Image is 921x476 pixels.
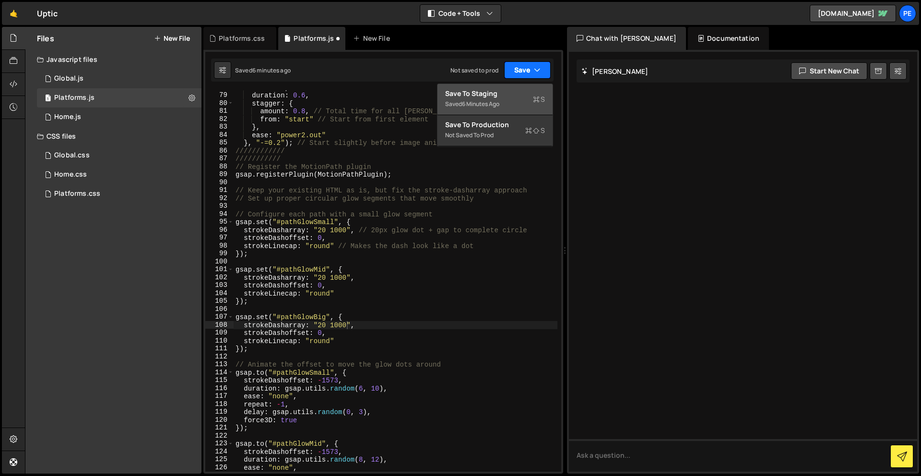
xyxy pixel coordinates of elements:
div: 100 [205,258,234,266]
div: 118 [205,400,234,408]
div: 123 [205,440,234,448]
div: 88 [205,163,234,171]
div: Save to Production [445,120,545,130]
div: 95 [205,218,234,226]
div: 121 [205,424,234,432]
div: 81 [205,107,234,115]
div: 115 [205,376,234,384]
h2: Files [37,33,54,44]
div: 120 [205,416,234,424]
div: Saved [235,66,291,74]
div: 116 [205,384,234,393]
div: Platforms.js [54,94,94,102]
div: 79 [205,91,234,99]
h2: [PERSON_NAME] [581,67,648,76]
div: Not saved to prod [450,66,498,74]
div: 101 [205,265,234,274]
div: 104 [205,289,234,297]
a: 🤙 [2,2,25,25]
button: Code + Tools [420,5,501,22]
div: 86 [205,147,234,155]
div: Chat with [PERSON_NAME] [567,27,686,50]
div: Global.css [54,151,90,160]
div: Save to Staging [445,89,545,98]
div: 80 [205,99,234,107]
a: Pe [899,5,916,22]
div: Platforms.css [54,190,100,198]
div: Documentation [688,27,769,50]
div: 107 [205,313,234,321]
div: 87 [205,155,234,163]
div: 85 [205,139,234,147]
div: 114 [205,369,234,377]
div: 16207/44103.js [37,88,201,107]
button: Save to ProductionS Not saved to prod [437,115,553,146]
div: 82 [205,115,234,123]
div: 108 [205,321,234,329]
button: Start new chat [791,62,867,80]
div: 16207/43839.css [37,146,201,165]
button: Save [504,61,551,79]
div: 97 [205,234,234,242]
div: 89 [205,170,234,178]
div: 106 [205,305,234,313]
div: 16207/43629.js [37,69,201,88]
div: Global.js [54,74,83,83]
div: 117 [205,392,234,400]
div: 91 [205,186,234,194]
div: 99 [205,250,234,258]
div: 113 [205,360,234,369]
div: 94 [205,210,234,218]
div: 102 [205,274,234,282]
span: S [525,126,545,135]
div: Saved [445,98,545,110]
div: 124 [205,448,234,456]
div: 103 [205,281,234,289]
div: 16207/43644.css [37,165,201,184]
div: CSS files [25,127,201,146]
div: Uptic [37,8,58,19]
div: Home.css [54,170,87,179]
div: 90 [205,178,234,187]
div: Platforms.css [219,34,265,43]
span: S [533,95,545,104]
div: 112 [205,353,234,361]
div: New File [353,34,393,43]
button: New File [154,35,190,42]
div: 125 [205,455,234,464]
span: 1 [45,95,51,103]
div: Not saved to prod [445,130,545,141]
button: Save to StagingS Saved6 minutes ago [437,84,553,115]
div: 92 [205,194,234,202]
div: 111 [205,345,234,353]
div: 16207/43628.js [37,107,201,127]
div: 83 [205,123,234,131]
div: 109 [205,329,234,337]
div: Javascript files [25,50,201,69]
div: 105 [205,297,234,305]
div: 6 minutes ago [462,100,499,108]
div: 126 [205,464,234,472]
div: 110 [205,337,234,345]
div: 16207/44644.css [37,184,201,203]
div: 119 [205,408,234,416]
div: 84 [205,131,234,139]
div: 98 [205,242,234,250]
div: Platforms.js [294,34,334,43]
a: [DOMAIN_NAME] [810,5,896,22]
div: 96 [205,226,234,234]
div: 93 [205,202,234,210]
div: 6 minutes ago [252,66,291,74]
div: Home.js [54,113,81,121]
div: 122 [205,432,234,440]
